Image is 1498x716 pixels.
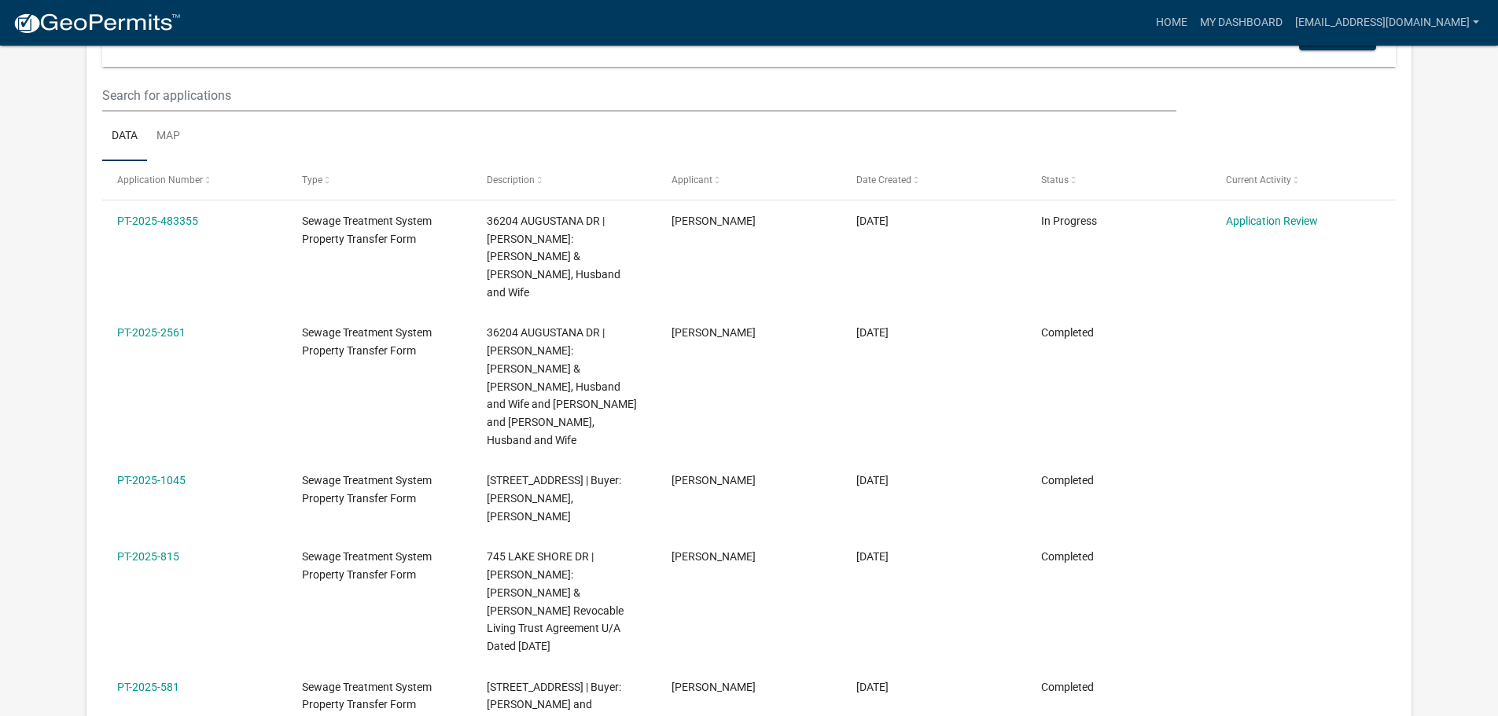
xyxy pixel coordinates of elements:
a: [EMAIL_ADDRESS][DOMAIN_NAME] [1289,8,1485,38]
span: Pamela Osmundson [672,215,756,227]
a: Map [147,112,190,162]
a: Home [1150,8,1194,38]
span: Completed [1041,550,1094,563]
span: Completed [1041,681,1094,693]
span: Pamela Osmundson [672,326,756,339]
datatable-header-cell: Current Activity [1210,161,1395,199]
a: PT-2025-1045 [117,474,186,487]
span: 04/17/2025 [856,550,889,563]
datatable-header-cell: Application Number [102,161,287,199]
span: Status [1041,174,1069,185]
span: 745 LAKE SHORE DR | Buyer: Erick & Tracy Carlson Revocable Living Trust Agreement U/A Dated April... [487,550,624,652]
datatable-header-cell: Status [1025,161,1210,199]
a: Application Review [1226,215,1318,227]
span: 03/24/2025 [856,681,889,693]
input: Search for applications [102,79,1176,112]
datatable-header-cell: Applicant [657,161,841,199]
a: Data [102,112,147,162]
span: Sewage Treatment System Property Transfer Form [302,474,432,505]
span: 05/13/2025 [856,474,889,487]
span: 31684 CO HWY 27 | Buyer: Amber Iverson, Michelle Thorsgaard [487,474,621,523]
datatable-header-cell: Description [472,161,657,199]
span: Type [302,174,322,185]
span: Applicant [672,174,712,185]
span: Sewage Treatment System Property Transfer Form [302,326,432,357]
span: Description [487,174,535,185]
span: 09/24/2025 [856,326,889,339]
a: PT-2025-483355 [117,215,198,227]
span: Sewage Treatment System Property Transfer Form [302,550,432,581]
span: Current Activity [1226,174,1291,185]
a: PT-2025-815 [117,550,179,563]
a: PT-2025-2561 [117,326,186,339]
span: Pamela Osmundson [672,474,756,487]
span: Sewage Treatment System Property Transfer Form [302,215,432,245]
span: Pamela Osmundson [672,550,756,563]
a: PT-2025-581 [117,681,179,693]
span: 09/24/2025 [856,215,889,227]
span: Date Created [856,174,911,185]
span: 36204 AUGUSTANA DR | Buyer: James Griffith & Renee Griffith, Husband and Wife and Brandon Griffit... [487,326,637,446]
a: My Dashboard [1194,8,1289,38]
span: Pamela Osmundson [672,681,756,693]
datatable-header-cell: Date Created [841,161,1026,199]
span: Sewage Treatment System Property Transfer Form [302,681,432,711]
span: Application Number [117,174,203,185]
span: Completed [1041,474,1094,487]
span: Completed [1041,326,1094,339]
datatable-header-cell: Type [287,161,472,199]
span: In Progress [1041,215,1097,227]
span: 36204 AUGUSTANA DR | Buyer: James Griffith & Renee Griffith, Husband and Wife [487,215,620,299]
